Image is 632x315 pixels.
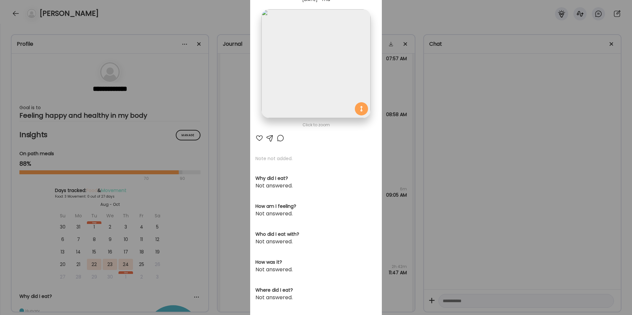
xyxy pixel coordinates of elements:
[255,231,377,238] h3: Who did I eat with?
[261,9,370,118] img: images%2FNDFOBLKNylgvAlQ00Z6i5u60zaR2%2FTawzEOG7Bukpw3irdVUt%2FCuYUrpyFJuLADN4Ggtmr_1080
[255,155,377,162] p: Note not added.
[255,287,377,294] h3: Where did I eat?
[255,210,377,218] div: Not answered.
[255,175,377,182] h3: Why did I eat?
[255,294,377,302] div: Not answered.
[255,259,377,266] h3: How was it?
[255,121,377,129] div: Click to zoom
[255,266,377,274] div: Not answered.
[255,182,377,190] div: Not answered.
[255,238,377,246] div: Not answered.
[255,203,377,210] h3: How am I feeling?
